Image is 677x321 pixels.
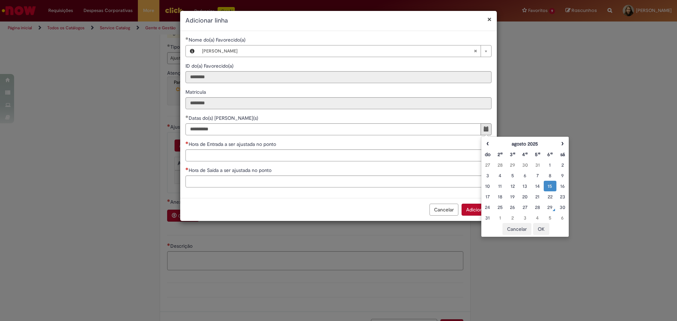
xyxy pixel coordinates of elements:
span: Datas do(s) [PERSON_NAME](s) [189,115,260,121]
div: 16 August 2025 Saturday [558,183,567,190]
div: 03 August 2025 Sunday [483,172,492,179]
th: Domingo [481,149,494,160]
button: Adicionar [462,204,492,216]
button: Cancelar [502,223,531,235]
div: 02 September 2025 Tuesday [508,214,517,221]
th: Próximo mês [556,138,569,149]
div: 17 August 2025 Sunday [483,193,492,200]
div: 18 August 2025 Monday [495,193,504,200]
div: 24 August 2025 Sunday [483,204,492,211]
div: 08 August 2025 Friday [545,172,554,179]
div: 28 August 2025 Thursday [533,204,542,211]
th: Quinta-feira [531,149,544,160]
div: 29 August 2025 Friday [545,204,554,211]
div: 05 August 2025 Tuesday [508,172,517,179]
div: 02 August 2025 Saturday [558,161,567,168]
div: 01 August 2025 Friday [545,161,554,168]
span: Necessários - Nome do(a) Favorecido(a) [189,37,247,43]
div: 04 September 2025 Thursday [533,214,542,221]
div: 29 July 2025 Tuesday [508,161,517,168]
div: 30 August 2025 Saturday [558,204,567,211]
span: Hora de Entrada a ser ajustada no ponto [189,141,277,147]
div: 09 August 2025 Saturday [558,172,567,179]
div: 27 July 2025 Sunday [483,161,492,168]
span: Somente leitura - ID do(a) Favorecido(a) [185,63,235,69]
abbr: Limpar campo Nome do(a) Favorecido(a) [470,45,481,57]
th: Terça-feira [506,149,519,160]
div: 11 August 2025 Monday [495,183,504,190]
div: 26 August 2025 Tuesday [508,204,517,211]
div: 28 July 2025 Monday [495,161,504,168]
div: 19 August 2025 Tuesday [508,193,517,200]
div: 13 August 2025 Wednesday [520,183,529,190]
span: [PERSON_NAME] [202,45,474,57]
div: 15 August 2025 Friday foi selecionado [545,183,554,190]
div: 20 August 2025 Wednesday [520,193,529,200]
th: Mês anterior [481,138,494,149]
div: 25 August 2025 Monday [495,204,504,211]
input: Hora de Entrada a ser ajustada no ponto [185,149,492,161]
div: 01 September 2025 Monday [495,214,504,221]
div: 04 August 2025 Monday [495,172,504,179]
h2: Adicionar linha [185,16,492,25]
span: Necessários [185,141,189,144]
input: Hora de Saída a ser ajustada no ponto [185,175,492,187]
a: [PERSON_NAME]Limpar campo Nome do(a) Favorecido(a) [199,45,491,57]
div: 21 August 2025 Thursday [533,193,542,200]
div: 03 September 2025 Wednesday [520,214,529,221]
button: OK [533,223,549,235]
th: Segunda-feira [494,149,506,160]
th: Sábado [556,149,569,160]
div: 06 September 2025 Saturday [558,214,567,221]
button: Nome do(a) Favorecido(a), Visualizar este registro Beatriz Souza Righi [186,45,199,57]
span: Obrigatório Preenchido [185,37,189,40]
div: 30 July 2025 Wednesday [520,161,529,168]
span: Necessários [185,167,189,170]
div: 07 August 2025 Thursday [533,172,542,179]
div: 23 August 2025 Saturday [558,193,567,200]
button: Fechar modal [487,16,492,23]
div: 31 August 2025 Sunday [483,214,492,221]
button: Cancelar [429,204,458,216]
div: 05 September 2025 Friday [545,214,554,221]
th: Sexta-feira [544,149,556,160]
div: 10 August 2025 Sunday [483,183,492,190]
button: Mostrar calendário para Datas do(s) Ajuste(s) [481,123,492,135]
div: 14 August 2025 Thursday [533,183,542,190]
span: Somente leitura - Matrícula [185,89,207,95]
input: Datas do(s) Ajuste(s) 15 August 2025 Friday [185,123,481,135]
th: Quarta-feira [519,149,531,160]
span: Hora de Saída a ser ajustada no ponto [189,167,273,173]
span: Obrigatório Preenchido [185,115,189,118]
div: 27 August 2025 Wednesday [520,204,529,211]
input: ID do(a) Favorecido(a) [185,71,492,83]
div: 06 August 2025 Wednesday [520,172,529,179]
th: agosto 2025. Alternar mês [494,138,556,149]
div: 22 August 2025 Friday [545,193,554,200]
div: 12 August 2025 Tuesday [508,183,517,190]
div: 31 July 2025 Thursday [533,161,542,168]
input: Matrícula [185,97,492,109]
div: Escolher data [481,136,569,237]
